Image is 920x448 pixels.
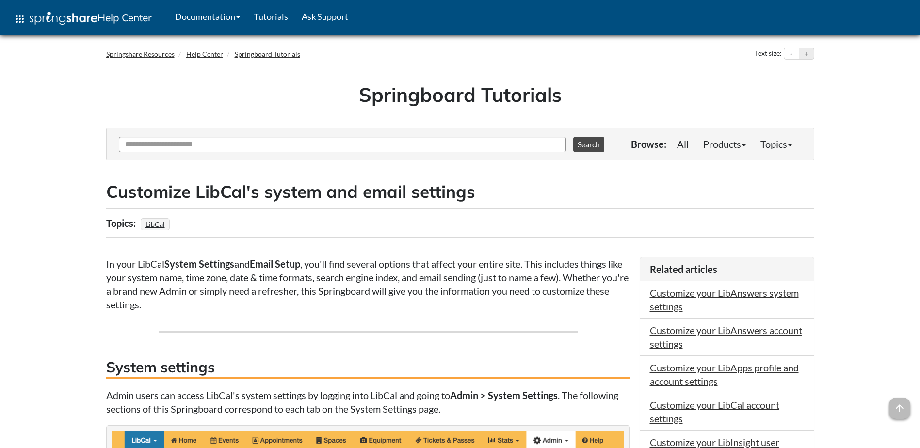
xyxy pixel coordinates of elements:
button: Decrease text size [784,48,799,60]
img: Springshare [30,12,97,25]
span: arrow_upward [889,398,910,419]
a: arrow_upward [889,399,910,410]
span: Related articles [650,263,717,275]
span: apps [14,13,26,25]
strong: System Settings [164,258,234,270]
p: Browse: [631,137,666,151]
h3: System settings [106,357,630,379]
a: All [670,134,696,154]
span: Help Center [97,11,152,24]
p: Admin users can access LibCal's system settings by logging into LibCal and going to . The followi... [106,388,630,416]
a: Springboard Tutorials [235,50,300,58]
a: Tutorials [247,4,295,29]
button: Search [573,137,604,152]
strong: Admin > System Settings [450,389,558,401]
div: Text size: [753,48,784,60]
a: apps Help Center [7,4,159,33]
a: Customize your LibAnswers system settings [650,287,799,312]
a: Ask Support [295,4,355,29]
p: In your LibCal and , you'll find several options that affect your entire site. This includes thin... [106,257,630,311]
a: Customize your LibApps profile and account settings [650,362,799,387]
a: Topics [753,134,799,154]
button: Increase text size [799,48,814,60]
a: Documentation [168,4,247,29]
a: LibCal [144,217,166,231]
strong: Email Setup [250,258,300,270]
h2: Customize LibCal's system and email settings [106,180,814,204]
a: Customize your LibAnswers account settings [650,324,802,350]
a: Products [696,134,753,154]
a: Help Center [186,50,223,58]
h1: Springboard Tutorials [113,81,807,108]
div: Topics: [106,214,138,232]
a: Customize your LibCal account settings [650,399,779,424]
a: Springshare Resources [106,50,175,58]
